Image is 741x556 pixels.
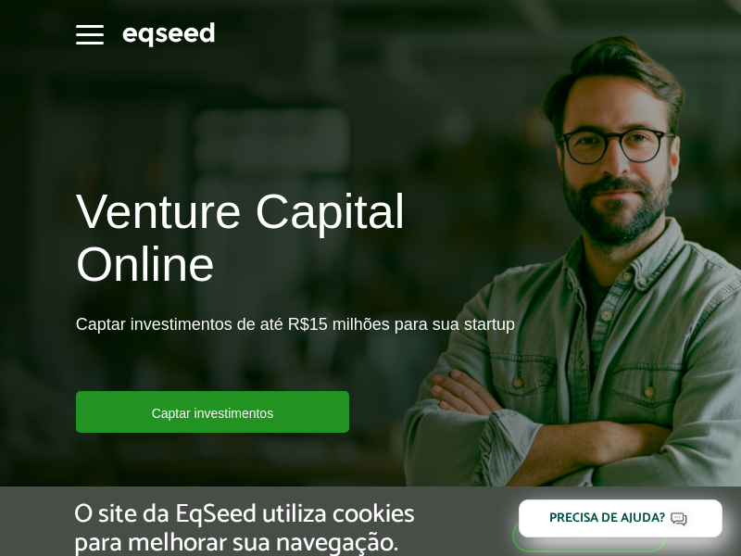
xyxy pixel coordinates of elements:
h1: Venture Capital Online [76,185,542,300]
a: Captar investimentos [76,391,350,433]
p: Captar investimentos de até R$15 milhões para sua startup [76,315,515,391]
img: EqSeed [122,19,215,50]
button: Aceitar [512,519,667,552]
